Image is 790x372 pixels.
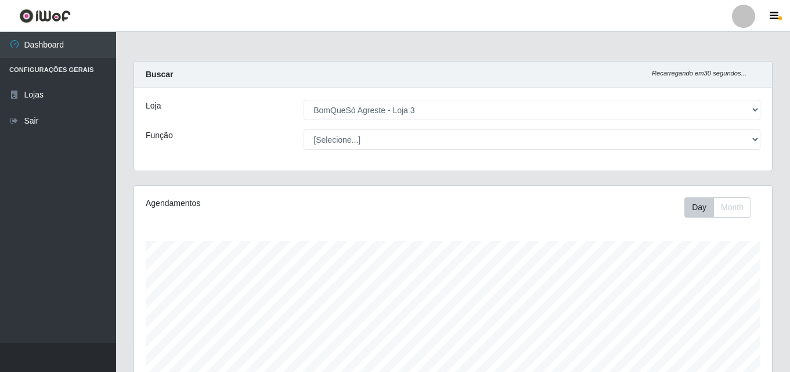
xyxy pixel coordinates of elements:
[684,197,751,218] div: First group
[146,129,173,142] label: Função
[146,197,392,210] div: Agendamentos
[146,100,161,112] label: Loja
[19,9,71,23] img: CoreUI Logo
[684,197,760,218] div: Toolbar with button groups
[684,197,714,218] button: Day
[652,70,746,77] i: Recarregando em 30 segundos...
[146,70,173,79] strong: Buscar
[713,197,751,218] button: Month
